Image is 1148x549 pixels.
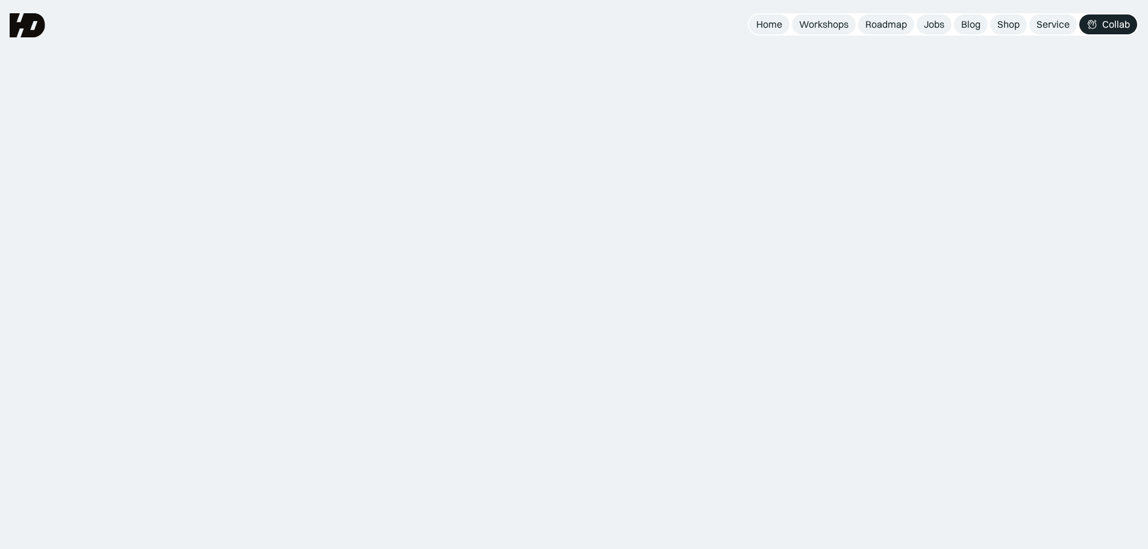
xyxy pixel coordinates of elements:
[799,18,848,31] div: Workshops
[749,14,789,34] a: Home
[1102,18,1130,31] div: Collab
[756,18,782,31] div: Home
[954,14,988,34] a: Blog
[858,14,914,34] a: Roadmap
[997,18,1020,31] div: Shop
[1029,14,1077,34] a: Service
[924,18,944,31] div: Jobs
[1037,18,1070,31] div: Service
[990,14,1027,34] a: Shop
[961,18,980,31] div: Blog
[917,14,952,34] a: Jobs
[1079,14,1137,34] a: Collab
[792,14,856,34] a: Workshops
[865,18,907,31] div: Roadmap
